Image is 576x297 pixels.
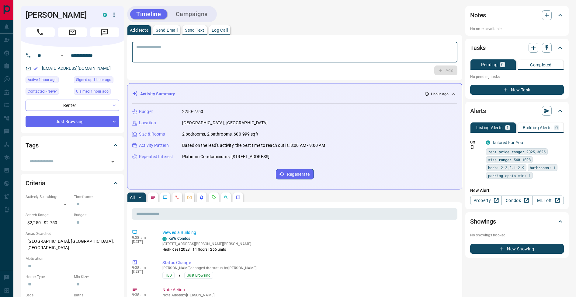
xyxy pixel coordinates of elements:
p: 2 bedrooms, 2 bathrooms, 600-999 sqft [182,131,259,137]
div: Tasks [470,41,564,55]
p: Motivation: [26,256,119,261]
p: Min Size: [74,274,119,280]
span: Message [90,27,119,37]
h2: Notes [470,10,486,20]
span: Claimed 1 hour ago [76,88,109,94]
p: [PERSON_NAME] changed the status for [PERSON_NAME] [162,266,455,270]
p: 9:38 am [132,293,153,297]
svg: Push Notification Only [470,145,474,149]
p: 0 [501,62,504,67]
p: Areas Searched: [26,231,119,236]
p: Budget [139,108,153,115]
p: Timeframe: [74,194,119,200]
p: Platinum Condominiums, [STREET_ADDRESS] [182,154,269,160]
p: Actively Searching: [26,194,71,200]
p: Add Note [130,28,148,32]
button: Campaigns [170,9,214,19]
p: Location [139,120,156,126]
p: 1 hour ago [430,91,449,97]
p: Home Type: [26,274,71,280]
a: KiWi Condos [168,236,190,241]
svg: Requests [211,195,216,200]
h2: Tasks [470,43,486,53]
svg: Agent Actions [236,195,241,200]
span: Call [26,27,55,37]
p: Send Text [185,28,204,32]
p: Activity Pattern [139,142,169,149]
h1: [PERSON_NAME] [26,10,94,20]
svg: Calls [175,195,180,200]
span: Email [58,27,87,37]
p: No notes available [470,26,564,32]
p: $2,250 - $2,750 [26,218,71,228]
p: Log Call [212,28,228,32]
svg: Notes [151,195,155,200]
h2: Tags [26,140,38,150]
p: 9:38 am [132,266,153,270]
a: Property [470,196,501,205]
div: condos.ca [103,13,107,17]
div: Showings [470,214,564,229]
a: [EMAIL_ADDRESS][DOMAIN_NAME] [42,66,111,71]
p: New Alert: [470,187,564,194]
p: Building Alerts [523,126,552,130]
button: Regenerate [276,169,314,179]
p: [STREET_ADDRESS][PERSON_NAME][PERSON_NAME] [162,241,251,247]
div: Fri Aug 15 2025 [26,76,71,85]
p: [DATE] [132,240,153,244]
span: Active 1 hour ago [28,77,57,83]
div: Fri Aug 15 2025 [74,76,119,85]
span: Just Browsing [187,272,210,278]
svg: Emails [187,195,192,200]
p: Budget: [74,212,119,218]
svg: Opportunities [224,195,228,200]
span: bathrooms: 1 [530,164,555,171]
p: Viewed a Building [162,229,455,236]
span: TBD [165,272,172,278]
svg: Email Verified [33,66,38,71]
div: Activity Summary1 hour ago [132,88,457,100]
div: Criteria [26,176,119,190]
span: size range: 540,1098 [488,157,531,163]
button: New Showing [470,244,564,254]
a: Mr.Loft [533,196,564,205]
button: New Task [470,85,564,95]
p: Note Action [162,287,455,293]
p: 0 [555,126,558,130]
p: 2250-2750 [182,108,203,115]
p: Size & Rooms [139,131,165,137]
svg: Lead Browsing Activity [163,195,168,200]
div: condos.ca [162,237,167,241]
span: rent price range: 2025,3025 [488,149,546,155]
a: Condos [501,196,533,205]
span: Signed up 1 hour ago [76,77,111,83]
div: Tags [26,138,119,153]
p: Search Range: [26,212,71,218]
p: Listing Alerts [476,126,503,130]
h2: Criteria [26,178,45,188]
div: Notes [470,8,564,23]
p: [GEOGRAPHIC_DATA], [GEOGRAPHIC_DATA] [182,120,268,126]
p: Repeated Interest [139,154,173,160]
div: Alerts [470,104,564,118]
span: Contacted - Never [28,88,57,94]
a: Tailored For You [492,140,523,145]
p: 9:38 am [132,235,153,240]
p: No pending tasks [470,72,564,81]
p: [GEOGRAPHIC_DATA], [GEOGRAPHIC_DATA], [GEOGRAPHIC_DATA] [26,236,119,253]
span: beds: 2-2,2.1-2.9 [488,164,524,171]
p: High-Rise | 2023 | 14 floors | 266 units [162,247,251,252]
span: parking spots min: 1 [488,172,531,179]
p: Completed [530,63,552,67]
div: Renter [26,100,119,111]
p: Off [470,140,482,145]
h2: Alerts [470,106,486,116]
p: 1 [506,126,509,130]
p: Activity Summary [140,91,175,97]
svg: Listing Alerts [199,195,204,200]
p: [DATE] [132,270,153,274]
button: Open [58,52,66,59]
h2: Showings [470,217,496,226]
p: All [130,195,135,200]
p: No showings booked [470,232,564,238]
